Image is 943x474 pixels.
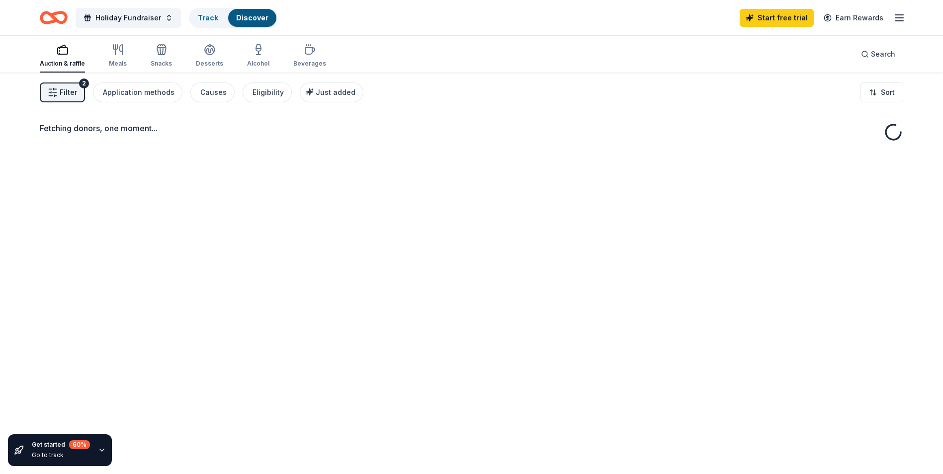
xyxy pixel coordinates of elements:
[247,60,269,68] div: Alcohol
[189,8,277,28] button: TrackDiscover
[293,40,326,73] button: Beverages
[253,86,284,98] div: Eligibility
[103,86,174,98] div: Application methods
[60,86,77,98] span: Filter
[300,82,363,102] button: Just added
[151,40,172,73] button: Snacks
[40,122,903,134] div: Fetching donors, one moment...
[200,86,227,98] div: Causes
[40,40,85,73] button: Auction & raffle
[40,6,68,29] a: Home
[243,82,292,102] button: Eligibility
[740,9,814,27] a: Start free trial
[871,48,895,60] span: Search
[151,60,172,68] div: Snacks
[79,79,89,88] div: 2
[32,440,90,449] div: Get started
[69,440,90,449] div: 60 %
[76,8,181,28] button: Holiday Fundraiser
[316,88,355,96] span: Just added
[109,40,127,73] button: Meals
[853,44,903,64] button: Search
[860,82,903,102] button: Sort
[881,86,895,98] span: Sort
[247,40,269,73] button: Alcohol
[40,60,85,68] div: Auction & raffle
[198,13,218,22] a: Track
[190,82,235,102] button: Causes
[196,40,223,73] button: Desserts
[109,60,127,68] div: Meals
[196,60,223,68] div: Desserts
[236,13,268,22] a: Discover
[40,82,85,102] button: Filter2
[93,82,182,102] button: Application methods
[95,12,161,24] span: Holiday Fundraiser
[32,451,90,459] div: Go to track
[293,60,326,68] div: Beverages
[818,9,889,27] a: Earn Rewards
